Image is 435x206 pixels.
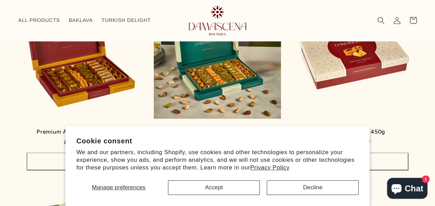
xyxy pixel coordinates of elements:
[97,13,155,28] a: TURKISH DELIGHT
[189,6,246,36] img: Damascena Boutique
[76,137,359,145] h2: Cookie consent
[26,128,138,135] a: Premium Assorted Baklava 450g
[27,153,137,170] button: Add to cart
[385,178,429,200] inbox-online-store-chat: Shopify online store chat
[14,13,64,28] a: ALL PRODUCTS
[69,17,92,24] span: BAKLAVA
[297,128,409,135] a: Assorted Baklava 450g
[64,13,97,28] a: BAKLAVA
[76,180,161,195] button: Manage preferences
[267,180,359,195] button: Decline
[373,13,389,29] summary: Search
[177,3,259,38] a: Damascena Boutique
[168,180,260,195] button: Accept
[92,184,145,191] span: Manage preferences
[76,149,359,171] p: We and our partners, including Shopify, use cookies and other technologies to personalize your ex...
[18,17,60,24] span: ALL PRODUCTS
[102,17,151,24] span: TURKISH DELIGHT
[250,164,289,171] a: Privacy Policy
